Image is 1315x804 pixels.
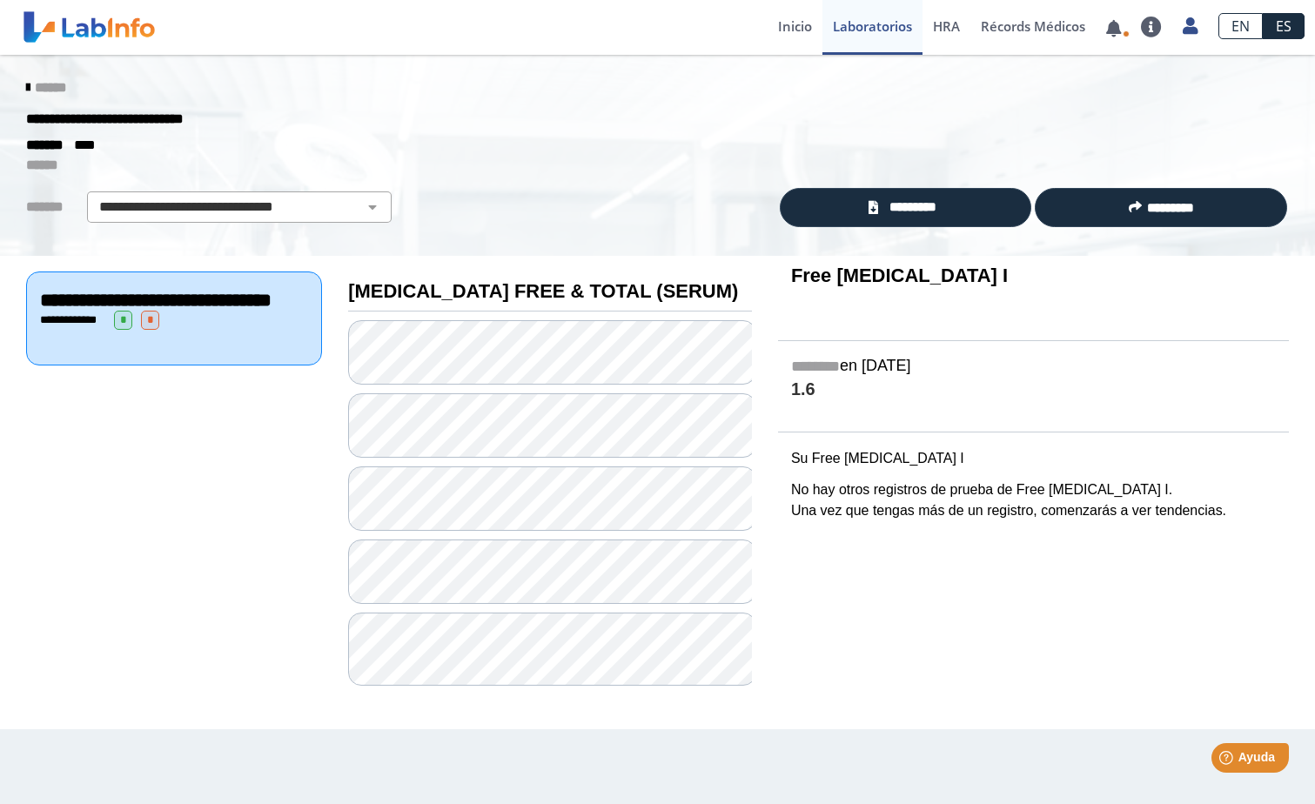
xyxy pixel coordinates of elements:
[791,357,1276,377] h5: en [DATE]
[1218,13,1263,39] a: EN
[933,17,960,35] span: HRA
[791,479,1276,521] p: No hay otros registros de prueba de Free [MEDICAL_DATA] I. Una vez que tengas más de un registro,...
[348,280,738,302] b: [MEDICAL_DATA] FREE & TOTAL (SERUM)
[791,379,1276,401] h4: 1.6
[791,448,1276,469] p: Su Free [MEDICAL_DATA] I
[791,265,1008,286] b: Free [MEDICAL_DATA] I
[1160,736,1296,785] iframe: Help widget launcher
[1263,13,1305,39] a: ES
